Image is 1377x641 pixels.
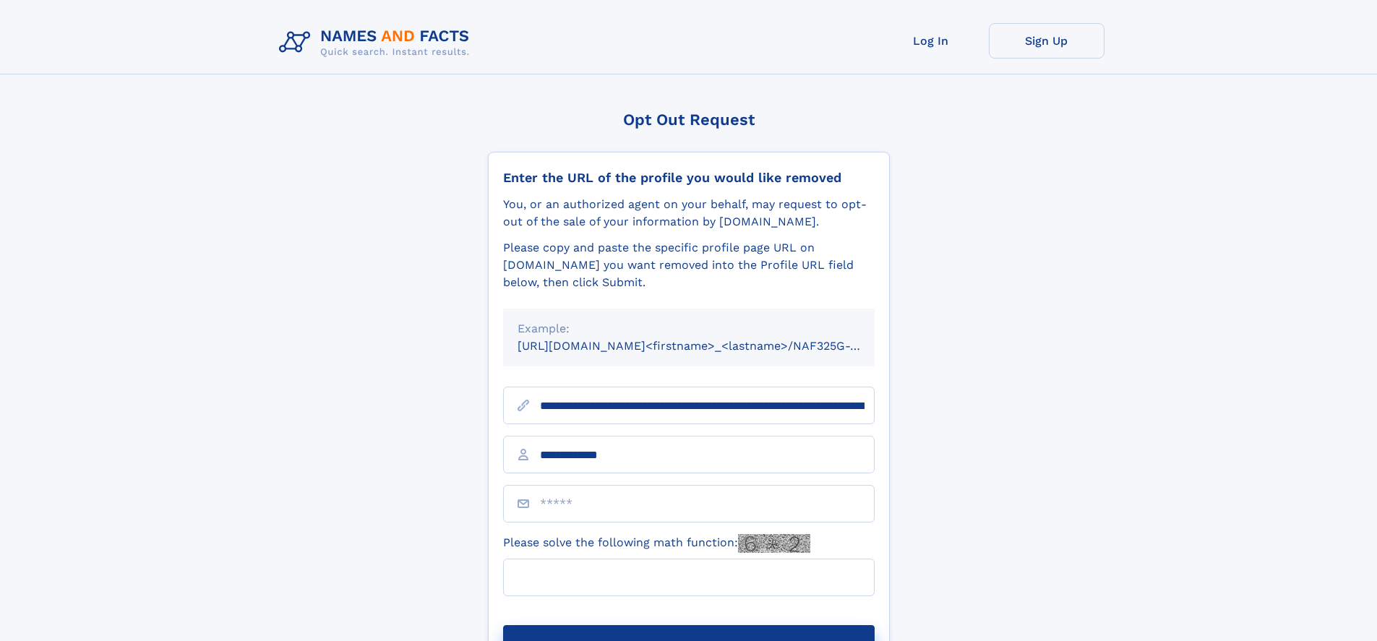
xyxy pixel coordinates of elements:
label: Please solve the following math function: [503,534,810,553]
div: Enter the URL of the profile you would like removed [503,170,875,186]
div: You, or an authorized agent on your behalf, may request to opt-out of the sale of your informatio... [503,196,875,231]
a: Log In [873,23,989,59]
div: Please copy and paste the specific profile page URL on [DOMAIN_NAME] you want removed into the Pr... [503,239,875,291]
div: Opt Out Request [488,111,890,129]
div: Example: [518,320,860,337]
a: Sign Up [989,23,1104,59]
img: Logo Names and Facts [273,23,481,62]
small: [URL][DOMAIN_NAME]<firstname>_<lastname>/NAF325G-xxxxxxxx [518,339,902,353]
